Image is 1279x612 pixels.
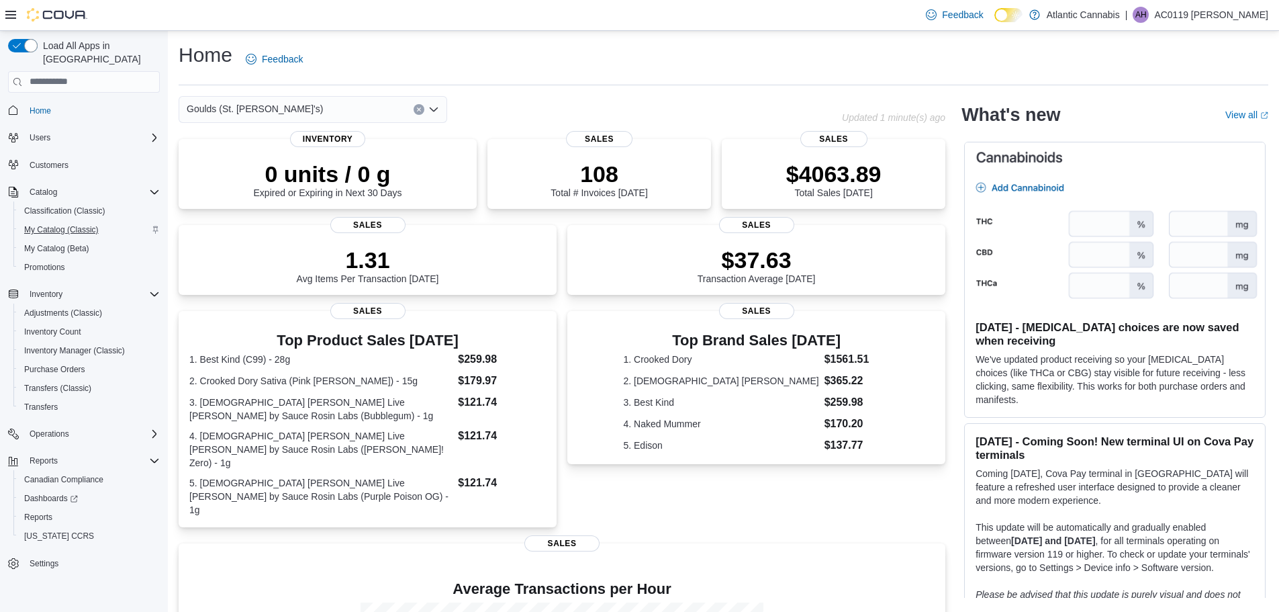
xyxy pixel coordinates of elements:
span: Operations [30,429,69,439]
a: Transfers (Classic) [19,380,97,396]
dt: 2. [DEMOGRAPHIC_DATA] [PERSON_NAME] [623,374,818,388]
span: Inventory Manager (Classic) [24,345,125,356]
a: Home [24,103,56,119]
span: Load All Apps in [GEOGRAPHIC_DATA] [38,39,160,66]
button: Inventory Manager (Classic) [13,341,165,360]
span: Sales [719,217,794,233]
span: Settings [30,558,58,569]
button: Promotions [13,258,165,277]
span: Purchase Orders [24,364,85,375]
dt: 2. Crooked Dory Sativa (Pink [PERSON_NAME]) - 15g [189,374,453,388]
span: Canadian Compliance [19,472,160,488]
a: Inventory Count [19,324,87,340]
p: | [1125,7,1128,23]
span: Transfers (Classic) [19,380,160,396]
p: Updated 1 minute(s) ago [842,112,945,123]
span: Feedback [262,52,303,66]
div: Expired or Expiring in Next 30 Days [254,161,402,198]
span: Sales [566,131,633,147]
button: Reports [13,508,165,527]
span: Home [24,102,160,119]
img: Cova [27,8,87,21]
button: My Catalog (Beta) [13,239,165,258]
h3: [DATE] - Coming Soon! New terminal UI on Cova Pay terminals [976,435,1254,462]
span: Sales [719,303,794,319]
span: Dashboards [24,493,78,504]
span: My Catalog (Classic) [19,222,160,238]
span: Inventory Count [19,324,160,340]
svg: External link [1260,112,1268,120]
span: Washington CCRS [19,528,160,544]
span: Purchase Orders [19,361,160,378]
span: Dark Mode [994,22,995,23]
button: Catalog [3,183,165,202]
button: Operations [3,425,165,443]
a: My Catalog (Beta) [19,241,95,257]
a: Feedback [240,46,308,73]
button: Inventory [24,286,68,302]
span: Reports [19,509,160,525]
h2: What's new [961,104,1060,126]
dt: 1. Best Kind (C99) - 28g [189,353,453,366]
a: Dashboards [13,489,165,508]
button: Inventory Count [13,322,165,341]
span: Customers [30,160,68,171]
span: Adjustments (Classic) [24,308,102,318]
button: Transfers (Classic) [13,379,165,398]
a: Inventory Manager (Classic) [19,343,130,359]
a: Classification (Classic) [19,203,111,219]
button: Operations [24,426,75,442]
p: AC0119 [PERSON_NAME] [1154,7,1268,23]
span: Transfers (Classic) [24,383,91,394]
dt: 5. Edison [623,439,818,452]
a: Feedback [920,1,988,28]
button: Classification (Classic) [13,202,165,220]
dd: $121.74 [458,394,546,410]
p: This update will be automatically and gradually enabled between , for all terminals operating on ... [976,521,1254,574]
dt: 4. Naked Mummer [623,417,818,431]
nav: Complex example [8,95,160,609]
p: We've updated product receiving so your [MEDICAL_DATA] choices (like THCa or CBG) stay visible fo... [976,353,1254,406]
button: Open list of options [428,104,439,115]
span: Inventory [24,286,160,302]
dt: 4. [DEMOGRAPHIC_DATA] [PERSON_NAME] Live [PERSON_NAME] by Sauce Rosin Labs ([PERSON_NAME]! Zero) ... [189,429,453,470]
p: 0 units / 0 g [254,161,402,187]
span: Home [30,105,51,116]
button: Canadian Compliance [13,470,165,489]
span: Sales [524,535,600,552]
p: 108 [551,161,647,187]
dt: 3. [DEMOGRAPHIC_DATA] [PERSON_NAME] Live [PERSON_NAME] by Sauce Rosin Labs (Bubblegum) - 1g [189,396,453,423]
button: Users [24,130,56,146]
button: Purchase Orders [13,360,165,379]
a: My Catalog (Classic) [19,222,104,238]
span: [US_STATE] CCRS [24,531,94,541]
button: My Catalog (Classic) [13,220,165,239]
a: View allExternal link [1225,110,1268,120]
dd: $121.74 [458,475,546,491]
a: Promotions [19,259,70,275]
span: Inventory [30,289,62,300]
button: Reports [24,453,63,469]
button: Adjustments (Classic) [13,304,165,322]
button: Clear input [414,104,424,115]
span: Operations [24,426,160,442]
dd: $259.98 [458,351,546,367]
span: Sales [330,303,406,319]
h3: [DATE] - [MEDICAL_DATA] choices are now saved when receiving [976,320,1254,347]
span: Settings [24,555,160,572]
dt: 1. Crooked Dory [623,353,818,366]
span: Sales [800,131,867,147]
dt: 5. [DEMOGRAPHIC_DATA] [PERSON_NAME] Live [PERSON_NAME] by Sauce Rosin Labs (Purple Poison OG) - 1g [189,476,453,517]
a: Settings [24,556,64,572]
div: Total # Invoices [DATE] [551,161,647,198]
a: Customers [24,157,74,173]
span: Adjustments (Classic) [19,305,160,321]
span: Canadian Compliance [24,474,103,485]
dd: $170.20 [824,416,890,432]
button: Home [3,101,165,120]
span: Inventory Count [24,326,81,337]
span: Users [30,132,50,143]
button: Settings [3,554,165,573]
a: Dashboards [19,490,83,507]
span: Transfers [19,399,160,415]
